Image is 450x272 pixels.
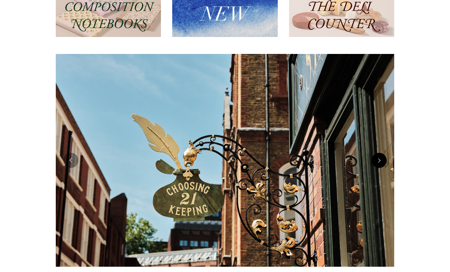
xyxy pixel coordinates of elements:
[372,153,387,168] button: Next
[233,265,240,267] button: Page 3
[56,54,394,267] img: Copyright Choosing Keeping 20190711 LS Homepage 7.jpg__PID:4c49fdcc-9d5f-40e8-9753-f5038b35abb7
[210,265,217,267] button: Page 1
[221,265,229,267] button: Page 2
[63,153,78,168] button: Previous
